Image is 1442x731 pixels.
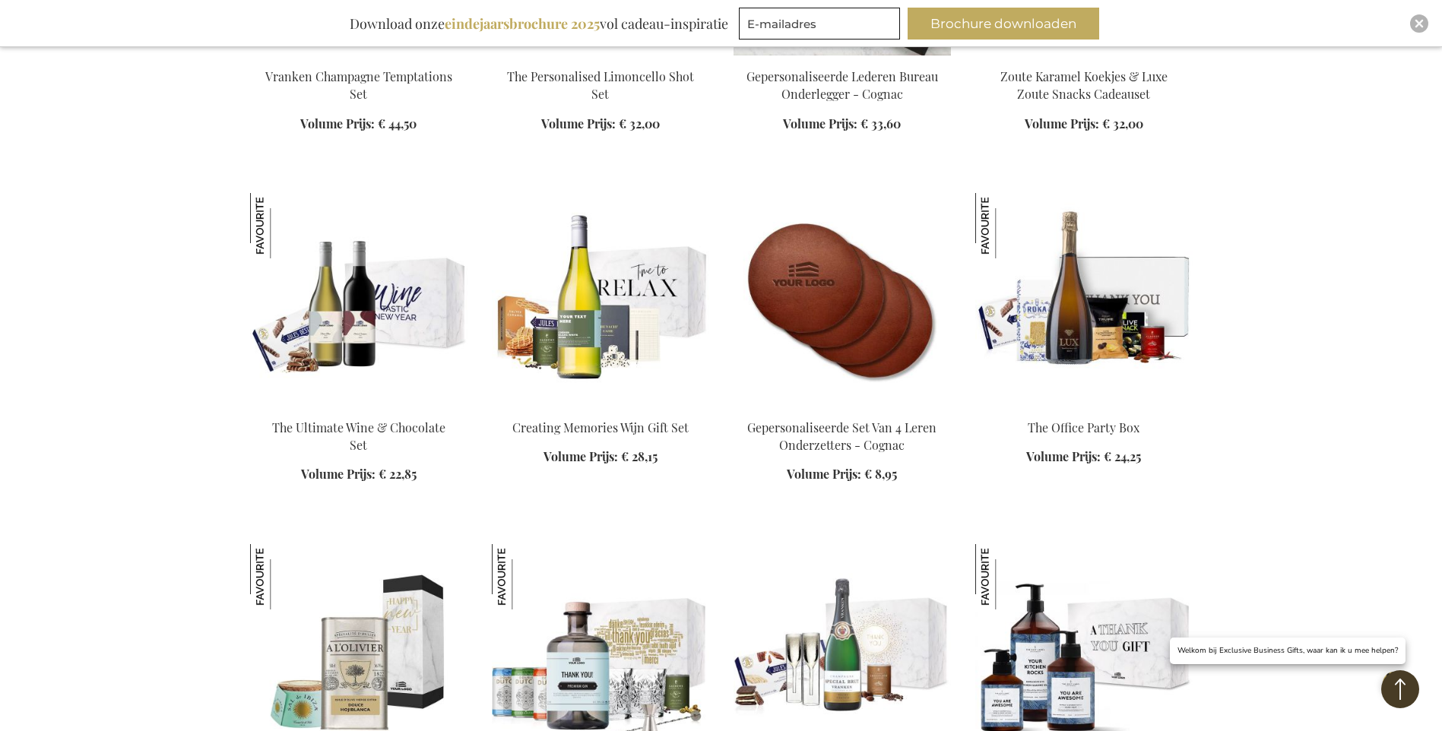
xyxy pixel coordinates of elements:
[734,49,951,64] a: Personalised Leather Desk Pad - Cognac
[544,448,658,466] a: Volume Prijs: € 28,15
[301,466,376,482] span: Volume Prijs:
[739,8,905,44] form: marketing offers and promotions
[621,448,658,464] span: € 28,15
[300,116,375,131] span: Volume Prijs:
[908,8,1099,40] button: Brochure downloaden
[507,68,694,102] a: The Personalised Limoncello Shot Set
[250,544,315,609] img: Culinaire Olijfolie & Zout Set
[379,466,417,482] span: € 22,85
[734,193,951,406] img: Gepersonaliseerde Set Van 4 Leren Onderzetters - Cognac
[343,8,735,40] div: Download onze vol cadeau-inspiratie
[747,419,937,453] a: Gepersonaliseerde Set Van 4 Leren Onderzetters - Cognac
[975,193,1041,258] img: The Office Party Box
[734,400,951,414] a: Gepersonaliseerde Set Van 4 Leren Onderzetters - Cognac
[250,193,315,258] img: The Ultimate Wine & Chocolate Set
[739,8,900,40] input: E-mailadres
[1104,448,1141,464] span: € 24,25
[250,193,467,406] img: Beer Apéro Gift Box
[787,466,861,482] span: Volume Prijs:
[512,419,689,435] a: Creating Memories Wijn Gift Set
[272,419,445,453] a: The Ultimate Wine & Chocolate Set
[265,68,452,102] a: Vranken Champagne Temptations Set
[1102,116,1143,131] span: € 32,00
[1025,116,1099,131] span: Volume Prijs:
[1025,116,1143,133] a: Volume Prijs: € 32,00
[1410,14,1428,33] div: Close
[300,116,417,133] a: Volume Prijs: € 44,50
[787,466,897,483] a: Volume Prijs: € 8,95
[250,49,467,64] a: Vranken Champagne Temptations Set
[378,116,417,131] span: € 44,50
[492,49,709,64] a: The Personalised Limoncello Shot Set
[1026,448,1101,464] span: Volume Prijs:
[1026,448,1141,466] a: Volume Prijs: € 24,25
[975,49,1193,64] a: Salted Caramel Biscuits & Luxury Salty Snacks Gift Set
[492,544,557,609] img: Gepersonaliseerde Gin Tonic Prestige Set
[975,544,1041,609] img: The Gift Label Hand & Keuken Set
[541,116,660,133] a: Volume Prijs: € 32,00
[445,14,600,33] b: eindejaarsbrochure 2025
[1028,419,1139,435] a: The Office Party Box
[492,400,709,414] a: Personalised White Wine
[1415,19,1424,28] img: Close
[250,400,467,414] a: Beer Apéro Gift Box The Ultimate Wine & Chocolate Set
[301,466,417,483] a: Volume Prijs: € 22,85
[619,116,660,131] span: € 32,00
[544,448,618,464] span: Volume Prijs:
[975,193,1193,406] img: The Office Party Box
[1000,68,1168,102] a: Zoute Karamel Koekjes & Luxe Zoute Snacks Cadeauset
[541,116,616,131] span: Volume Prijs:
[492,193,709,406] img: Personalised White Wine
[975,400,1193,414] a: The Office Party Box The Office Party Box
[864,466,897,482] span: € 8,95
